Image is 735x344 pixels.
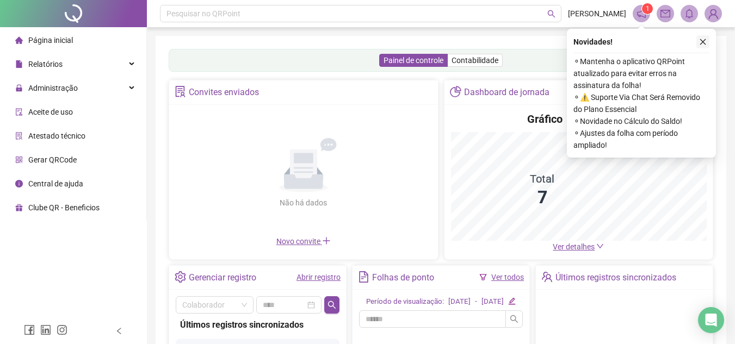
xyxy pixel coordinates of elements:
[372,268,434,287] div: Folhas de ponto
[508,297,515,304] span: edit
[553,242,595,251] span: Ver detalhes
[491,273,524,282] a: Ver todos
[464,83,549,102] div: Dashboard de jornada
[479,273,487,281] span: filter
[28,108,73,116] span: Aceite de uso
[28,179,83,188] span: Central de ajuda
[573,91,709,115] span: ⚬ ⚠️ Suporte Via Chat Será Removido do Plano Essencial
[175,86,186,97] span: solution
[115,327,123,335] span: left
[57,324,67,335] span: instagram
[28,36,73,45] span: Página inicial
[189,83,259,102] div: Convites enviados
[596,242,604,250] span: down
[24,324,35,335] span: facebook
[705,5,721,22] img: 72414
[358,271,369,283] span: file-text
[684,9,694,18] span: bell
[15,84,23,92] span: lock
[366,296,444,308] div: Período de visualização:
[328,301,336,309] span: search
[450,86,461,97] span: pie-chart
[573,115,709,127] span: ⚬ Novidade no Cálculo do Saldo!
[448,296,471,308] div: [DATE]
[510,315,518,323] span: search
[15,204,23,211] span: gift
[175,271,186,283] span: setting
[322,236,331,245] span: plus
[297,273,341,282] a: Abrir registro
[568,8,626,20] span: [PERSON_NAME]
[475,296,477,308] div: -
[254,197,354,209] div: Não há dados
[15,108,23,116] span: audit
[15,156,23,164] span: qrcode
[527,111,563,127] h4: Gráfico
[15,180,23,187] span: info-circle
[28,132,85,140] span: Atestado técnico
[180,318,335,332] div: Últimos registros sincronizados
[28,84,78,92] span: Administração
[189,268,256,287] div: Gerenciar registro
[28,60,63,68] span: Relatórios
[660,9,670,18] span: mail
[573,55,709,91] span: ⚬ Mantenha o aplicativo QRPoint atualizado para evitar erros na assinatura da folha!
[573,36,613,48] span: Novidades !
[15,36,23,44] span: home
[553,242,604,251] a: Ver detalhes down
[573,127,709,151] span: ⚬ Ajustes da folha com período ampliado!
[637,9,646,18] span: notification
[452,56,498,65] span: Contabilidade
[28,155,77,164] span: Gerar QRCode
[15,60,23,68] span: file
[642,3,653,14] sup: 1
[698,307,724,333] div: Open Intercom Messenger
[547,10,555,18] span: search
[28,203,100,212] span: Clube QR - Beneficios
[40,324,51,335] span: linkedin
[555,268,676,287] div: Últimos registros sincronizados
[384,56,443,65] span: Painel de controle
[276,237,331,246] span: Novo convite
[15,132,23,140] span: solution
[646,5,650,12] span: 1
[481,296,504,308] div: [DATE]
[699,38,707,46] span: close
[541,271,553,283] span: team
